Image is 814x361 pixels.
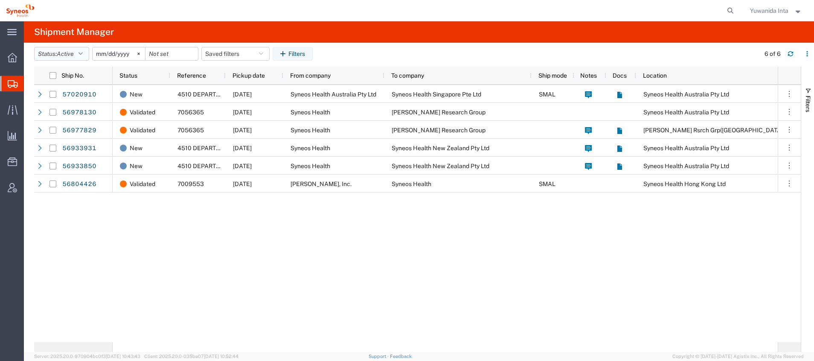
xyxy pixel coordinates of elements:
a: 56977829 [62,124,97,137]
span: Syneos Health Australia Pty Ltd [643,91,729,98]
span: 09/30/2025 [233,127,252,134]
button: Saved filters [201,47,270,61]
span: 7056365 [177,109,204,116]
span: Illingworth Research Group [392,127,485,134]
span: Syneos Health New Zealand Pty Ltd [392,145,489,151]
span: Syneos Health Australia Pty Ltd [291,91,376,98]
button: Yuwanida Inta [750,6,802,16]
span: Active [57,50,74,57]
span: Yuwanida Inta [750,6,788,15]
span: Validated [130,175,155,193]
span: 7009553 [177,180,204,187]
span: Location [643,72,667,79]
span: 7056365 [177,127,204,134]
span: Pickup date [233,72,265,79]
a: 56978130 [62,106,97,119]
span: To company [391,72,424,79]
div: 6 of 6 [765,49,781,58]
span: Syneos Health [291,109,330,116]
span: [DATE] 10:52:44 [204,354,238,359]
span: Notes [580,72,597,79]
span: 09/25/2025 [233,145,252,151]
span: Validated [130,121,155,139]
span: Syneos Health Hong Kong Ltd [643,180,726,187]
span: SMAL [539,180,555,187]
span: Illingworth Research Group [392,109,485,116]
a: Feedback [390,354,412,359]
span: Server: 2025.20.0-970904bc0f3 [34,354,140,359]
span: 4510 DEPARTMENTAL EXPENSE [177,91,270,98]
span: [DATE] 10:43:43 [106,354,140,359]
span: Copyright © [DATE]-[DATE] Agistix Inc., All Rights Reserved [672,353,804,360]
span: Syneos Health [392,180,431,187]
a: 56933931 [62,142,97,155]
span: Syneos Health Australia Pty Ltd [643,145,729,151]
span: Illingworth Rsrch Grp(Australi [643,127,783,134]
span: From company [290,72,331,79]
a: 56933850 [62,160,97,173]
span: 4510 DEPARTMENTAL EXPENSE [177,163,270,169]
input: Not set [93,47,145,60]
span: New [130,85,142,103]
span: Status [119,72,137,79]
span: 4510 DEPARTMENTAL EXPENSE [177,145,270,151]
span: Syneos Health [291,145,330,151]
span: Syneos Health Singapore Pte Ltd [392,91,481,98]
span: Syneos Health Australia Pty Ltd [643,109,729,116]
span: Docs [613,72,627,79]
input: Not set [145,47,198,60]
span: Syneos Health Australia Pty Ltd [643,163,729,169]
span: Reference [177,72,206,79]
a: Support [369,354,390,359]
button: Status:Active [34,47,89,61]
span: 09/25/2025 [233,163,252,169]
span: Syneos Health [291,127,330,134]
span: Filters [805,96,811,112]
span: 09/30/2025 [233,109,252,116]
span: New [130,157,142,175]
a: 56804426 [62,178,97,191]
span: 09/15/2025 [233,180,252,187]
button: Filters [273,47,313,61]
span: Client: 2025.20.0-035ba07 [144,354,238,359]
span: Ship No. [61,72,84,79]
span: 10/03/2025 [233,91,252,98]
span: Validated [130,103,155,121]
span: SMAL [539,91,555,98]
img: logo [6,4,35,17]
span: Syneos Health New Zealand Pty Ltd [392,163,489,169]
h4: Shipment Manager [34,21,114,43]
a: 57020910 [62,88,97,102]
span: Syneos Health [291,163,330,169]
span: Daiichi Sankyo, Inc. [291,180,352,187]
span: New [130,139,142,157]
span: Ship mode [538,72,567,79]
